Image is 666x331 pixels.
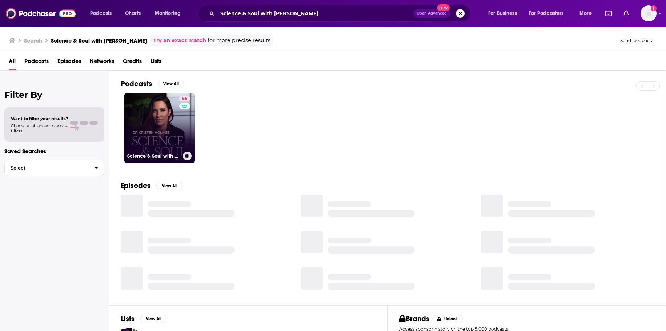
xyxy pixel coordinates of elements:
h2: Episodes [121,181,151,190]
button: View All [140,315,166,323]
button: View All [156,182,182,190]
button: Show profile menu [641,5,657,21]
span: for more precise results [208,36,270,45]
button: Select [4,160,104,176]
h3: Science & Soul with [PERSON_NAME] [51,37,147,44]
a: 56Science & Soul with [PERSON_NAME] [124,93,195,163]
a: EpisodesView All [121,181,182,190]
a: Try an exact match [153,36,206,45]
a: Show notifications dropdown [602,7,615,20]
p: Saved Searches [4,148,104,155]
a: All [9,55,16,70]
span: For Business [488,8,517,19]
span: Logged in as Ashley_Beenen [641,5,657,21]
span: Monitoring [155,8,181,19]
span: Select [5,165,89,170]
img: Podchaser - Follow, Share and Rate Podcasts [6,7,76,20]
a: Charts [120,8,145,19]
h3: Science & Soul with [PERSON_NAME] [127,153,180,159]
span: Choose a tab above to access filters. [11,123,68,133]
span: Want to filter your results? [11,116,68,121]
button: open menu [524,8,574,19]
span: More [579,8,592,19]
a: Credits [123,55,142,70]
svg: Add a profile image [651,5,657,11]
span: New [437,4,450,11]
a: 56 [179,96,190,101]
span: Podcasts [90,8,112,19]
span: For Podcasters [529,8,564,19]
button: open menu [85,8,121,19]
h2: Filter By [4,89,104,100]
a: PodcastsView All [121,79,184,88]
input: Search podcasts, credits, & more... [217,8,413,19]
h2: Lists [121,314,135,323]
button: View All [158,80,184,88]
span: 56 [182,95,187,103]
a: Podcasts [24,55,49,70]
a: Episodes [57,55,81,70]
h3: Search [24,37,42,44]
img: User Profile [641,5,657,21]
a: ListsView All [121,314,166,323]
div: Search podcasts, credits, & more... [204,5,478,22]
button: open menu [574,8,601,19]
button: open menu [483,8,526,19]
a: Lists [151,55,161,70]
button: open menu [150,8,190,19]
h2: Brands [399,314,429,323]
span: Open Advanced [417,12,447,15]
h2: Podcasts [121,79,152,88]
span: Charts [125,8,141,19]
button: Open AdvancedNew [413,9,450,18]
a: Show notifications dropdown [621,7,632,20]
button: Send feedback [618,37,654,44]
button: Unlock [432,315,463,323]
a: Networks [90,55,114,70]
